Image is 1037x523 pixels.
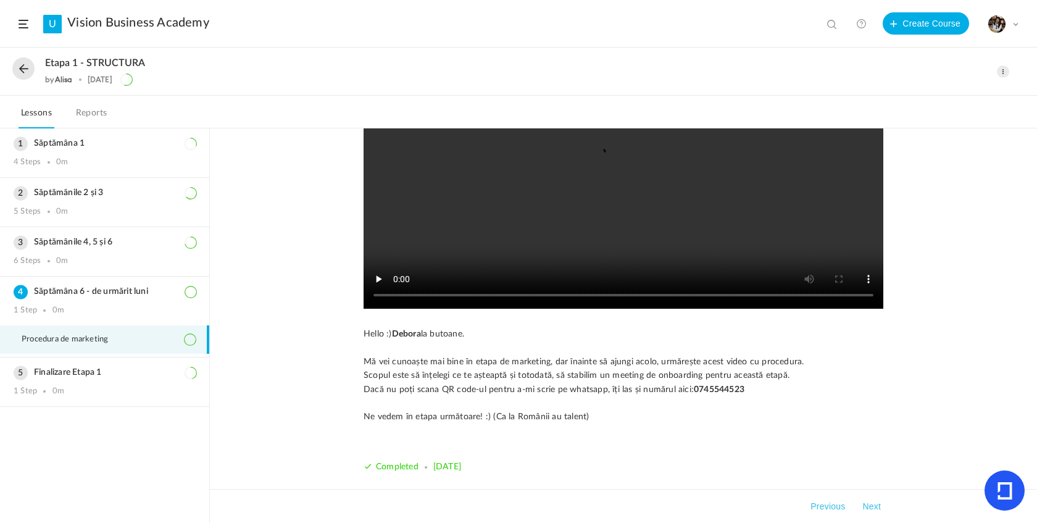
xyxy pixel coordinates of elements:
div: 0m [56,256,68,266]
p: Mă vei cunoaște mai bine în etapa de marketing, dar înainte să ajungi acolo, urmărește acest vide... [364,355,883,369]
button: Next [860,499,883,514]
div: 4 Steps [14,157,41,167]
strong: 0745544523 [694,385,744,394]
button: Previous [808,499,848,514]
a: Vision Business Academy [67,15,209,30]
div: 0m [52,387,64,396]
span: Completed [376,462,419,471]
a: Lessons [19,105,54,128]
img: tempimagehs7pti.png [988,15,1006,33]
div: 1 Step [14,387,37,396]
span: Procedura de marketing [22,335,123,345]
p: Scopul este să înțelegi ce te așteaptă și totodată, să stabilim un meeting de onboarding pentru a... [364,369,883,382]
span: Etapa 1 - STRUCTURA [45,57,145,69]
div: 0m [52,306,64,316]
span: [DATE] [433,462,461,471]
a: Reports [73,105,110,128]
a: Alisa [55,75,73,84]
div: by [45,75,72,84]
strong: Debora [392,330,421,338]
div: 0m [56,207,68,217]
div: [DATE] [88,75,112,84]
h3: Săptămâna 6 - de urmărit luni [14,287,196,297]
button: Create Course [883,12,969,35]
h3: Săptămâna 1 [14,138,196,149]
div: 5 Steps [14,207,41,217]
div: 0m [56,157,68,167]
h3: Săptămânile 2 și 3 [14,188,196,198]
p: Ne vedem în etapa următoare! :) (Ca la Românii au talent) [364,410,883,424]
p: Hello :) la butoane. [364,327,883,341]
div: 1 Step [14,306,37,316]
h3: Săptămânile 4, 5 și 6 [14,237,196,248]
h3: Finalizare Etapa 1 [14,367,196,378]
a: U [43,15,62,33]
div: 6 Steps [14,256,41,266]
p: Dacă nu poți scana QR code-ul pentru a-mi scrie pe whatsapp, îți las și numărul aici: [364,383,883,396]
